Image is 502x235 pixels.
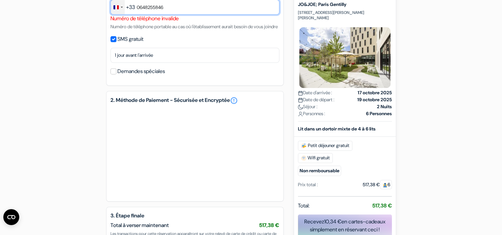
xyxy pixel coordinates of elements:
span: Date d'arrivée : [298,89,332,96]
img: calendar.svg [298,91,303,96]
span: 6 [380,180,392,189]
div: +33 [126,3,135,11]
button: Ouvrir le widget CMP [3,209,19,225]
img: moon.svg [298,105,303,110]
small: Numéro de téléphone portable au cas où l'établissement aurait besoin de vous joindre [110,24,278,30]
div: 517,38 € [363,181,392,188]
iframe: Cadre de saisie sécurisé pour le paiement [117,114,273,189]
span: Petit déjeuner gratuit [298,141,352,151]
strong: 517,38 € [372,202,392,209]
div: Prix total : [298,181,318,188]
span: Personnes : [298,110,325,117]
small: Non remboursable [298,166,341,176]
img: free_breakfast.svg [301,143,307,148]
strong: 19 octobre 2025 [357,96,392,103]
div: Recevez en cartes-cadeaux simplement en réservant ceci ! [298,218,392,234]
strong: 6 Personnes [366,110,392,117]
img: calendar.svg [298,98,303,103]
a: error_outline [230,97,238,105]
h5: 2. Méthode de Paiement - Sécurisée et Encryptée [110,97,279,105]
span: Séjour : [298,103,318,110]
strong: 17 octobre 2025 [358,89,392,96]
span: 10,34 € [324,218,341,225]
span: 517,38 € [259,222,279,229]
span: Wifi gratuit [298,153,333,163]
img: free_wifi.svg [301,155,306,161]
img: guest.svg [383,183,388,188]
label: SMS gratuit [117,35,143,44]
span: Date de départ : [298,96,334,103]
p: [STREET_ADDRESS][PERSON_NAME][PERSON_NAME] [298,10,392,21]
div: Numéro de téléphone invalide [110,15,279,23]
strong: 2 Nuits [377,103,392,110]
img: user_icon.svg [298,112,303,117]
h5: JO&JOE; Paris Gentilly [298,2,392,7]
label: Demandes spéciales [117,67,165,76]
span: Total à verser maintenant [110,222,169,229]
span: Total: [298,202,310,210]
b: Lit dans un dortoir mixte de 4 à 6 lits [298,126,376,132]
h5: 3. Étape finale [110,212,279,219]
